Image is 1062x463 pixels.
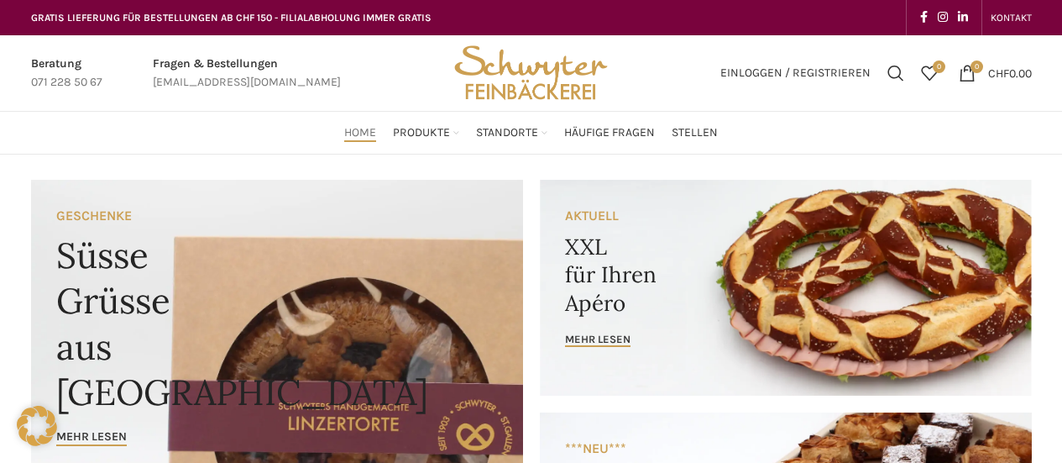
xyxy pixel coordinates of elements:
a: Linkedin social link [953,6,973,29]
span: KONTAKT [991,12,1032,24]
img: Bäckerei Schwyter [448,35,613,111]
a: 0 [913,56,946,90]
span: Standorte [476,125,538,141]
bdi: 0.00 [988,66,1032,80]
a: Home [344,116,376,150]
span: Einloggen / Registrieren [720,67,871,79]
a: Einloggen / Registrieren [712,56,879,90]
a: Infobox link [31,55,102,92]
a: Suchen [879,56,913,90]
a: Infobox link [153,55,341,92]
a: Stellen [672,116,718,150]
a: Banner link [540,180,1032,396]
span: Stellen [672,125,718,141]
span: 0 [933,61,945,73]
a: Produkte [393,116,459,150]
div: Main navigation [23,116,1040,150]
span: Produkte [393,125,450,141]
span: Häufige Fragen [564,125,655,141]
span: Home [344,125,376,141]
span: GRATIS LIEFERUNG FÜR BESTELLUNGEN AB CHF 150 - FILIALABHOLUNG IMMER GRATIS [31,12,432,24]
span: 0 [970,61,983,73]
a: Instagram social link [933,6,953,29]
a: Häufige Fragen [564,116,655,150]
a: Standorte [476,116,547,150]
span: CHF [988,66,1009,80]
a: 0 CHF0.00 [950,56,1040,90]
div: Meine Wunschliste [913,56,946,90]
a: Facebook social link [915,6,933,29]
a: KONTAKT [991,1,1032,34]
div: Secondary navigation [982,1,1040,34]
a: Site logo [448,65,613,79]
